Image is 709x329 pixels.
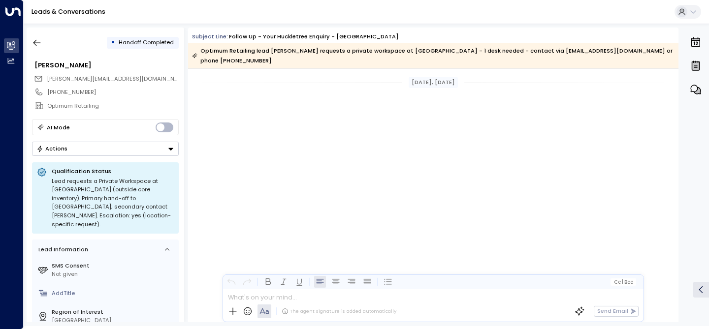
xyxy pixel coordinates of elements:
div: [PHONE_NUMBER] [47,88,178,96]
div: Optimum Retailing [47,102,178,110]
button: Actions [32,142,179,156]
span: | [622,279,623,285]
div: Lead requests a Private Workspace at [GEOGRAPHIC_DATA] (outside core inventory). Primary hand-off... [52,177,174,229]
div: Button group with a nested menu [32,142,179,156]
div: Actions [36,145,67,152]
span: Subject Line: [192,32,228,40]
div: Follow up - Your Huckletree Enquiry - [GEOGRAPHIC_DATA] [229,32,399,41]
div: [PERSON_NAME] [34,60,178,70]
p: Qualification Status [52,167,174,175]
a: Leads & Conversations [32,7,105,16]
label: SMS Consent [52,262,175,270]
div: AI Mode [47,122,70,132]
div: • [111,35,115,50]
div: The agent signature is added automatically [282,308,396,315]
span: josh_c@optimumretailing.com [47,75,179,83]
div: [GEOGRAPHIC_DATA] [52,316,175,325]
div: Not given [52,270,175,278]
div: Lead Information [35,245,88,254]
div: [DATE], [DATE] [409,77,458,88]
span: Handoff Completed [119,38,174,46]
span: Cc Bcc [614,279,633,285]
button: Undo [226,276,237,288]
label: Region of Interest [52,308,175,316]
span: [PERSON_NAME][EMAIL_ADDRESS][DOMAIN_NAME] [47,75,188,83]
button: Cc|Bcc [611,278,636,286]
div: Optimum Retailing lead [PERSON_NAME] requests a private workspace at [GEOGRAPHIC_DATA] - 1 desk n... [192,46,674,65]
div: AddTitle [52,289,175,298]
button: Redo [241,276,253,288]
